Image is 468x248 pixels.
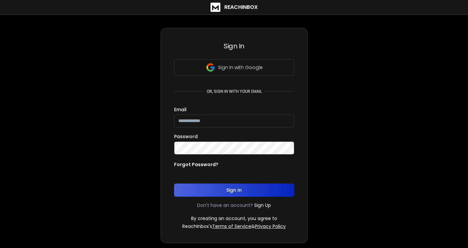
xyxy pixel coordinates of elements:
[174,184,294,197] button: Sign In
[174,107,187,112] label: Email
[174,41,294,51] h3: Sign In
[254,202,271,209] a: Sign Up
[174,59,294,76] button: Sign in with Google
[255,223,286,230] a: Privacy Policy
[224,3,258,11] h1: ReachInbox
[211,3,258,12] a: ReachInbox
[182,223,286,230] p: ReachInbox's &
[211,3,220,12] img: logo
[174,161,218,168] p: Forgot Password?
[218,64,263,71] p: Sign in with Google
[204,89,264,94] p: or, sign in with your email
[191,215,277,222] p: By creating an account, you agree to
[174,134,198,139] label: Password
[212,223,251,230] a: Terms of Service
[197,202,253,209] p: Don't have an account?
